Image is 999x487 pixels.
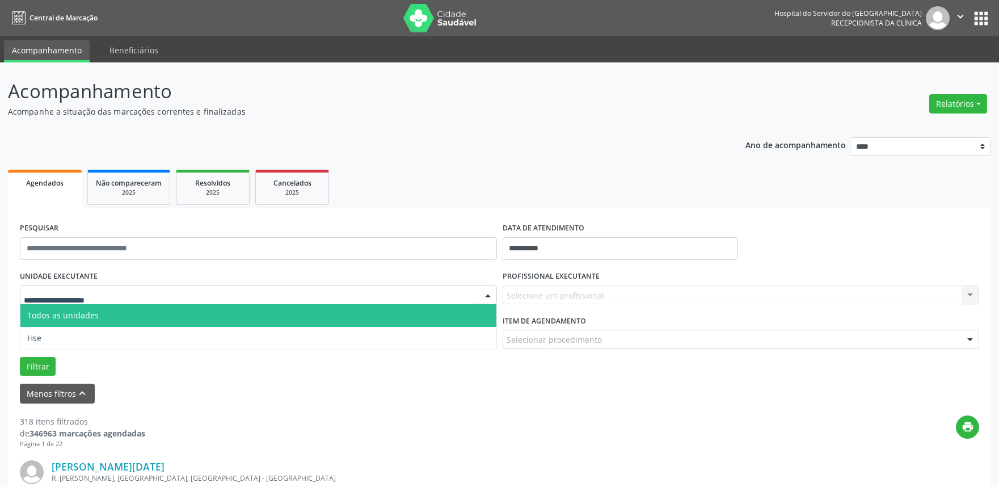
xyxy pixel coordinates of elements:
[102,40,166,60] a: Beneficiários
[20,357,56,376] button: Filtrar
[8,106,696,117] p: Acompanhe a situação das marcações correntes e finalizadas
[20,384,95,404] button: Menos filtroskeyboard_arrow_up
[507,334,602,346] span: Selecionar procedimento
[20,427,145,439] div: de
[27,333,41,343] span: Hse
[29,13,98,23] span: Central de Marcação
[29,428,145,439] strong: 346963 marcações agendadas
[184,188,241,197] div: 2025
[831,18,922,28] span: Recepcionista da clínica
[52,473,809,483] div: R. [PERSON_NAME], [GEOGRAPHIC_DATA], [GEOGRAPHIC_DATA] - [GEOGRAPHIC_DATA]
[96,188,162,197] div: 2025
[8,77,696,106] p: Acompanhamento
[195,178,230,188] span: Resolvidos
[52,460,165,473] a: [PERSON_NAME][DATE]
[76,387,88,400] i: keyboard_arrow_up
[745,137,846,152] p: Ano de acompanhamento
[950,6,971,30] button: 
[264,188,321,197] div: 2025
[20,220,58,237] label: PESQUISAR
[26,178,64,188] span: Agendados
[971,9,991,28] button: apps
[273,178,311,188] span: Cancelados
[27,310,99,321] span: Todos as unidades
[956,415,979,439] button: print
[954,10,967,23] i: 
[20,439,145,449] div: Página 1 de 22
[20,268,98,286] label: UNIDADE EXECUTANTE
[8,9,98,27] a: Central de Marcação
[20,460,44,484] img: img
[962,421,974,433] i: print
[926,6,950,30] img: img
[4,40,90,62] a: Acompanhamento
[96,178,162,188] span: Não compareceram
[503,220,584,237] label: DATA DE ATENDIMENTO
[503,268,600,286] label: PROFISSIONAL EXECUTANTE
[929,94,987,114] button: Relatórios
[20,415,145,427] div: 318 itens filtrados
[503,312,586,330] label: Item de agendamento
[774,9,922,18] div: Hospital do Servidor do [GEOGRAPHIC_DATA]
